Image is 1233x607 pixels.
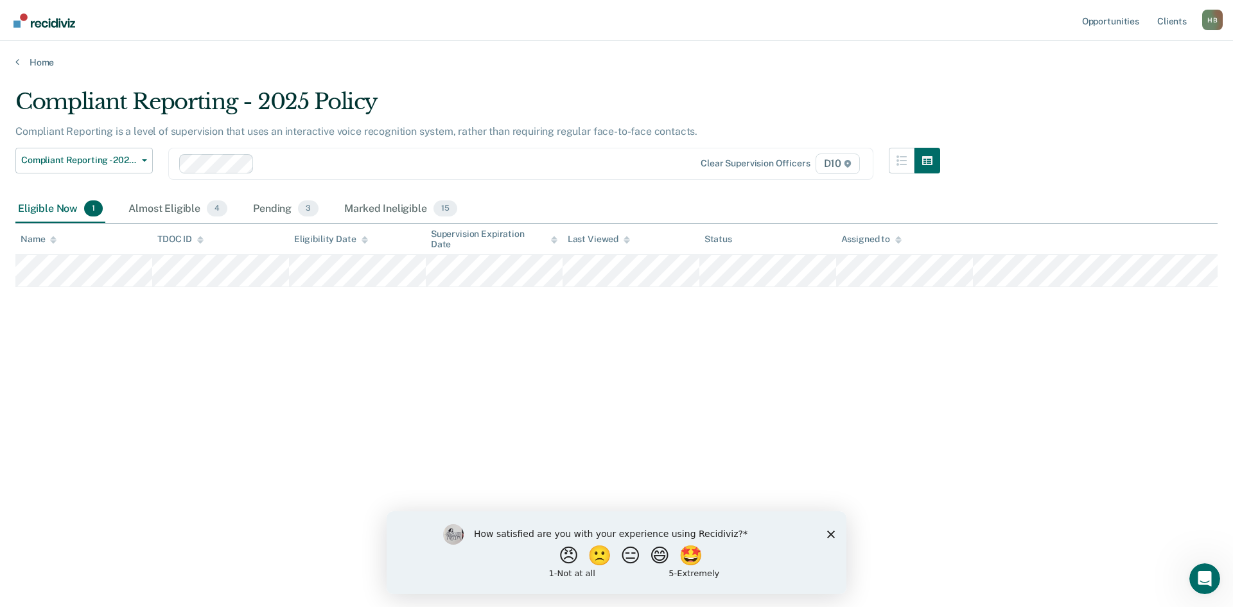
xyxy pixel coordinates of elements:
[387,511,846,594] iframe: Survey by Kim from Recidiviz
[568,234,630,245] div: Last Viewed
[15,195,105,224] div: Eligible Now1
[250,195,321,224] div: Pending3
[21,234,57,245] div: Name
[841,234,902,245] div: Assigned to
[126,195,230,224] div: Almost Eligible4
[15,148,153,173] button: Compliant Reporting - 2025 Policy
[15,57,1218,68] a: Home
[1202,10,1223,30] div: H B
[816,154,860,174] span: D10
[15,125,697,137] p: Compliant Reporting is a level of supervision that uses an interactive voice recognition system, ...
[84,200,103,217] span: 1
[704,234,732,245] div: Status
[342,195,459,224] div: Marked Ineligible15
[207,200,227,217] span: 4
[13,13,75,28] img: Recidiviz
[431,229,557,251] div: Supervision Expiration Date
[294,234,368,245] div: Eligibility Date
[15,89,940,125] div: Compliant Reporting - 2025 Policy
[21,155,137,166] span: Compliant Reporting - 2025 Policy
[701,158,810,169] div: Clear supervision officers
[298,200,319,217] span: 3
[433,200,457,217] span: 15
[157,234,204,245] div: TDOC ID
[1189,563,1220,594] iframe: Intercom live chat
[1202,10,1223,30] button: Profile dropdown button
